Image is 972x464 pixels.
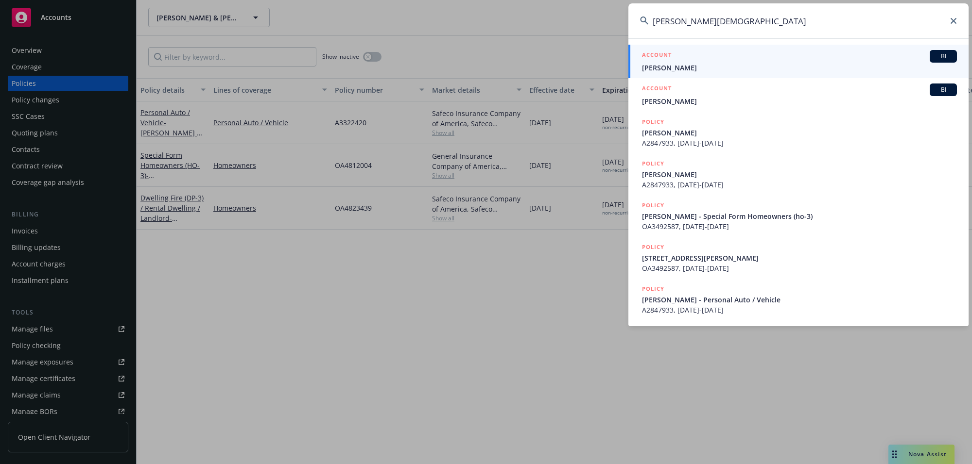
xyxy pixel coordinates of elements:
span: A2847933, [DATE]-[DATE] [642,180,957,190]
span: [PERSON_NAME] - Personal Auto / Vehicle [642,295,957,305]
span: BI [934,85,953,94]
a: POLICY[STREET_ADDRESS][PERSON_NAME]OA3492587, [DATE]-[DATE] [628,237,969,279]
a: POLICY[PERSON_NAME] - Personal Auto / VehicleA2847933, [DATE]-[DATE] [628,279,969,320]
h5: POLICY [642,284,664,294]
h5: ACCOUNT [642,83,672,95]
h5: POLICY [642,200,664,210]
h5: POLICY [642,117,664,127]
a: POLICY[PERSON_NAME] - Special Form Homeowners (ho-3)OA3492587, [DATE]-[DATE] [628,195,969,237]
a: POLICY[PERSON_NAME]A2847933, [DATE]-[DATE] [628,153,969,195]
span: A2847933, [DATE]-[DATE] [642,138,957,148]
span: [PERSON_NAME] [642,128,957,138]
span: [PERSON_NAME] [642,63,957,73]
a: ACCOUNTBI[PERSON_NAME] [628,45,969,78]
span: [STREET_ADDRESS][PERSON_NAME] [642,253,957,263]
span: A2847933, [DATE]-[DATE] [642,305,957,315]
h5: POLICY [642,159,664,168]
span: OA3492587, [DATE]-[DATE] [642,221,957,232]
span: [PERSON_NAME] - Special Form Homeowners (ho-3) [642,211,957,221]
span: [PERSON_NAME] [642,96,957,106]
h5: POLICY [642,242,664,252]
span: [PERSON_NAME] [642,169,957,180]
a: ACCOUNTBI[PERSON_NAME] [628,78,969,112]
a: POLICY[PERSON_NAME]A2847933, [DATE]-[DATE] [628,112,969,153]
h5: ACCOUNT [642,50,672,62]
input: Search... [628,3,969,38]
span: BI [934,52,953,61]
span: OA3492587, [DATE]-[DATE] [642,263,957,273]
